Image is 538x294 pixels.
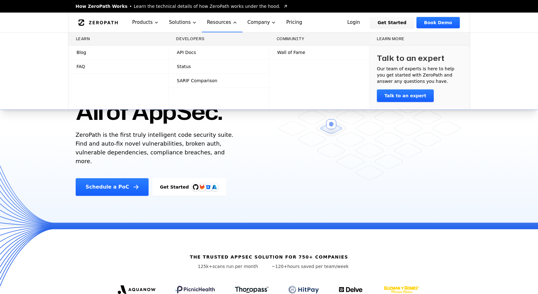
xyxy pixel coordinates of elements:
img: GitLab [196,181,208,193]
a: Get StartedGitHubGitLabAzure [152,178,226,196]
h3: Community [277,36,362,41]
a: Pricing [281,13,307,32]
span: Learn the technical details of how ZeroPath works under the hood. [134,3,280,9]
span: Blog [77,49,86,56]
span: Wall of Fame [277,49,305,56]
button: Products [127,13,164,32]
a: Login [340,17,368,28]
p: ZeroPath is the first truly intelligent code security suite. Find and auto-fix novel vulnerabilit... [76,131,236,166]
a: Wall of Fame [269,45,369,59]
img: Thoropass [235,286,269,293]
a: Schedule a PoC [76,178,149,196]
button: Company [242,13,281,32]
nav: Global [68,13,470,32]
h1: One AI. All of AppSec. [76,69,222,126]
h3: Talk to an expert [377,53,445,63]
a: SARIF Comparison [169,74,269,88]
a: Book Demo [416,17,459,28]
span: Status [177,63,191,70]
span: ~120+ [272,264,287,269]
span: How ZeroPath Works [76,3,128,9]
img: Azure [212,184,217,190]
h3: Learn [76,36,161,41]
h3: Learn more [377,36,462,41]
span: FAQ [77,63,85,70]
h6: The trusted AppSec solution for 750+ companies [190,254,348,260]
a: API Docs [169,45,269,59]
button: Resources [202,13,242,32]
p: scans run per month [189,263,267,270]
svg: Bitbucket [205,184,212,190]
p: hours saved per team/week [272,263,349,270]
p: Our team of experts is here to help you get started with ZeroPath and answer any questions you have. [377,66,462,84]
a: Talk to an expert [377,89,434,102]
span: API Docs [177,49,196,56]
a: Blog [68,45,169,59]
h3: Developers [176,36,261,41]
a: Status [169,60,269,73]
span: SARIF Comparison [177,78,217,84]
a: FAQ [68,60,169,73]
a: How ZeroPath WorksLearn the technical details of how ZeroPath works under the hood. [76,3,288,9]
img: GitHub [193,184,198,190]
a: Get Started [370,17,414,28]
span: 125k+ [198,264,213,269]
button: Solutions [164,13,202,32]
